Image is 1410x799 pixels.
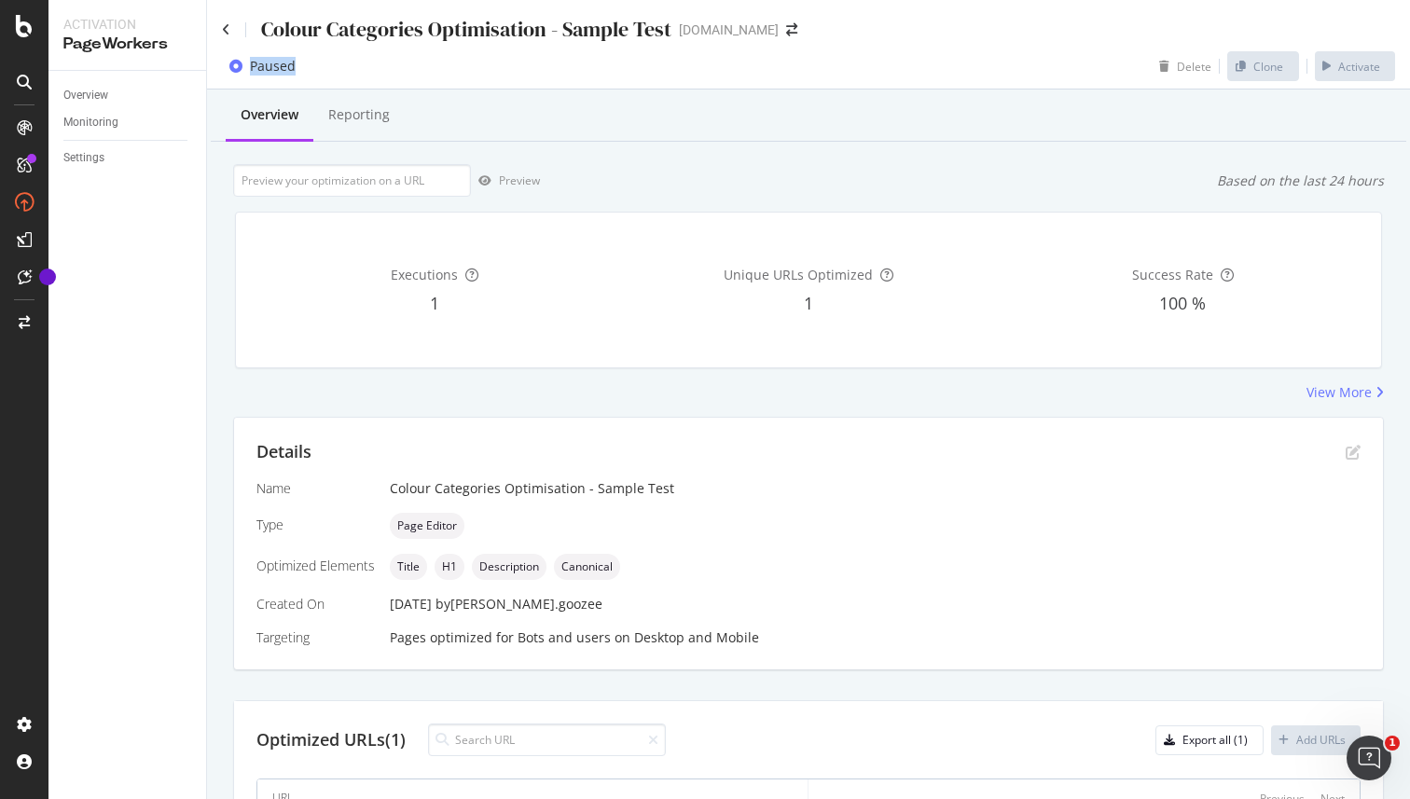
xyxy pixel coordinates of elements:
[442,561,457,572] span: H1
[390,628,1361,647] div: Pages optimized for on
[63,113,118,132] div: Monitoring
[1346,445,1361,460] div: pen-to-square
[724,266,873,283] span: Unique URLs Optimized
[390,595,1361,613] div: [DATE]
[63,86,193,105] a: Overview
[391,266,458,283] span: Executions
[39,269,56,285] div: Tooltip anchor
[561,561,613,572] span: Canonical
[241,105,298,124] div: Overview
[63,148,193,168] a: Settings
[397,520,457,531] span: Page Editor
[63,148,104,168] div: Settings
[1271,725,1361,755] button: Add URLs
[1132,266,1213,283] span: Success Rate
[1227,51,1299,81] button: Clone
[256,557,375,575] div: Optimized Elements
[1155,725,1264,755] button: Export all (1)
[634,628,759,647] div: Desktop and Mobile
[1177,59,1211,75] div: Delete
[256,516,375,534] div: Type
[1296,732,1346,748] div: Add URLs
[390,479,1361,498] div: Colour Categories Optimisation - Sample Test
[1385,736,1400,751] span: 1
[499,172,540,188] div: Preview
[430,292,439,314] span: 1
[390,554,427,580] div: neutral label
[390,513,464,539] div: neutral label
[471,166,540,196] button: Preview
[679,21,779,39] div: [DOMAIN_NAME]
[435,595,602,613] div: by [PERSON_NAME].goozee
[1315,51,1395,81] button: Activate
[1182,732,1248,748] div: Export all (1)
[256,628,375,647] div: Targeting
[1217,172,1384,190] div: Based on the last 24 hours
[786,23,797,36] div: arrow-right-arrow-left
[1338,59,1380,75] div: Activate
[261,15,671,44] div: Colour Categories Optimisation - Sample Test
[250,57,296,76] div: Paused
[1152,51,1211,81] button: Delete
[256,595,375,613] div: Created On
[63,86,108,105] div: Overview
[222,23,230,36] a: Click to go back
[435,554,464,580] div: neutral label
[256,728,406,752] div: Optimized URLs (1)
[554,554,620,580] div: neutral label
[1306,383,1384,402] a: View More
[479,561,539,572] span: Description
[1159,292,1206,314] span: 100 %
[804,292,813,314] span: 1
[1253,59,1283,75] div: Clone
[256,479,375,498] div: Name
[1306,383,1372,402] div: View More
[1347,736,1391,780] iframe: Intercom live chat
[63,15,191,34] div: Activation
[63,113,193,132] a: Monitoring
[256,440,311,464] div: Details
[428,723,666,756] input: Search URL
[328,105,390,124] div: Reporting
[518,628,611,647] div: Bots and users
[63,34,191,55] div: PageWorkers
[233,164,471,197] input: Preview your optimization on a URL
[397,561,420,572] span: Title
[472,554,546,580] div: neutral label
